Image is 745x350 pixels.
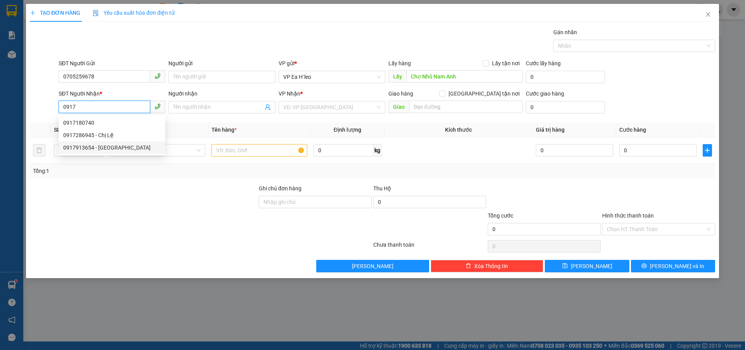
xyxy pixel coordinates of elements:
[388,70,406,83] span: Lấy
[265,104,271,110] span: user-add
[54,127,60,133] span: SL
[279,91,300,97] span: VP Nhận
[352,262,393,270] span: [PERSON_NAME]
[526,60,561,66] label: Cước lấy hàng
[374,144,381,157] span: kg
[33,144,45,157] button: delete
[536,127,565,133] span: Giá trị hàng
[59,129,165,141] div: 0917286945 - Chị Lệ
[488,212,513,219] span: Tổng cước
[154,73,161,79] span: phone
[373,185,391,192] span: Thu Hộ
[545,260,629,272] button: save[PERSON_NAME]
[59,141,165,154] div: 0917913654 - Hải Anh
[641,263,647,269] span: printer
[93,10,175,16] span: Yêu cầu xuất hóa đơn điện tử
[466,263,471,269] span: delete
[63,143,161,152] div: 0917913654 - [GEOGRAPHIC_DATA]
[388,91,413,97] span: Giao hàng
[697,4,719,26] button: Close
[553,29,577,35] label: Gán nhãn
[536,144,613,157] input: 0
[30,10,80,16] span: TẠO ĐƠN HÀNG
[211,127,237,133] span: Tên hàng
[562,263,568,269] span: save
[388,101,409,113] span: Giao
[571,262,612,270] span: [PERSON_NAME]
[316,260,429,272] button: [PERSON_NAME]
[602,212,654,219] label: Hình thức thanh toán
[93,10,99,16] img: icon
[259,185,301,192] label: Ghi chú đơn hàng
[705,11,711,17] span: close
[63,131,161,139] div: 0917286945 - Chị Lệ
[445,89,523,98] span: [GEOGRAPHIC_DATA] tận nơi
[59,59,165,68] div: SĐT Người Gửi
[526,71,605,83] input: Cước lấy hàng
[283,71,381,83] span: VP Ea H`leo
[619,127,646,133] span: Cước hàng
[489,59,523,68] span: Lấy tận nơi
[259,196,372,208] input: Ghi chú đơn hàng
[211,144,307,157] input: VD: Bàn, Ghế
[59,89,165,98] div: SĐT Người Nhận
[526,101,605,113] input: Cước giao hàng
[445,127,472,133] span: Kích thước
[409,101,523,113] input: Dọc đường
[474,262,508,270] span: Xóa Thông tin
[33,167,288,175] div: Tổng: 1
[406,70,523,83] input: Dọc đường
[703,147,712,153] span: plus
[372,240,487,254] div: Chưa thanh toán
[631,260,715,272] button: printer[PERSON_NAME] và In
[388,60,411,66] span: Lấy hàng
[650,262,704,270] span: [PERSON_NAME] và In
[431,260,544,272] button: deleteXóa Thông tin
[279,59,385,68] div: VP gửi
[30,10,35,16] span: plus
[334,127,361,133] span: Định lượng
[63,118,161,127] div: 0917180740
[154,103,161,110] span: phone
[703,144,712,157] button: plus
[59,117,165,129] div: 0917180740
[168,59,275,68] div: Người gửi
[168,89,275,98] div: Người nhận
[526,91,564,97] label: Cước giao hàng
